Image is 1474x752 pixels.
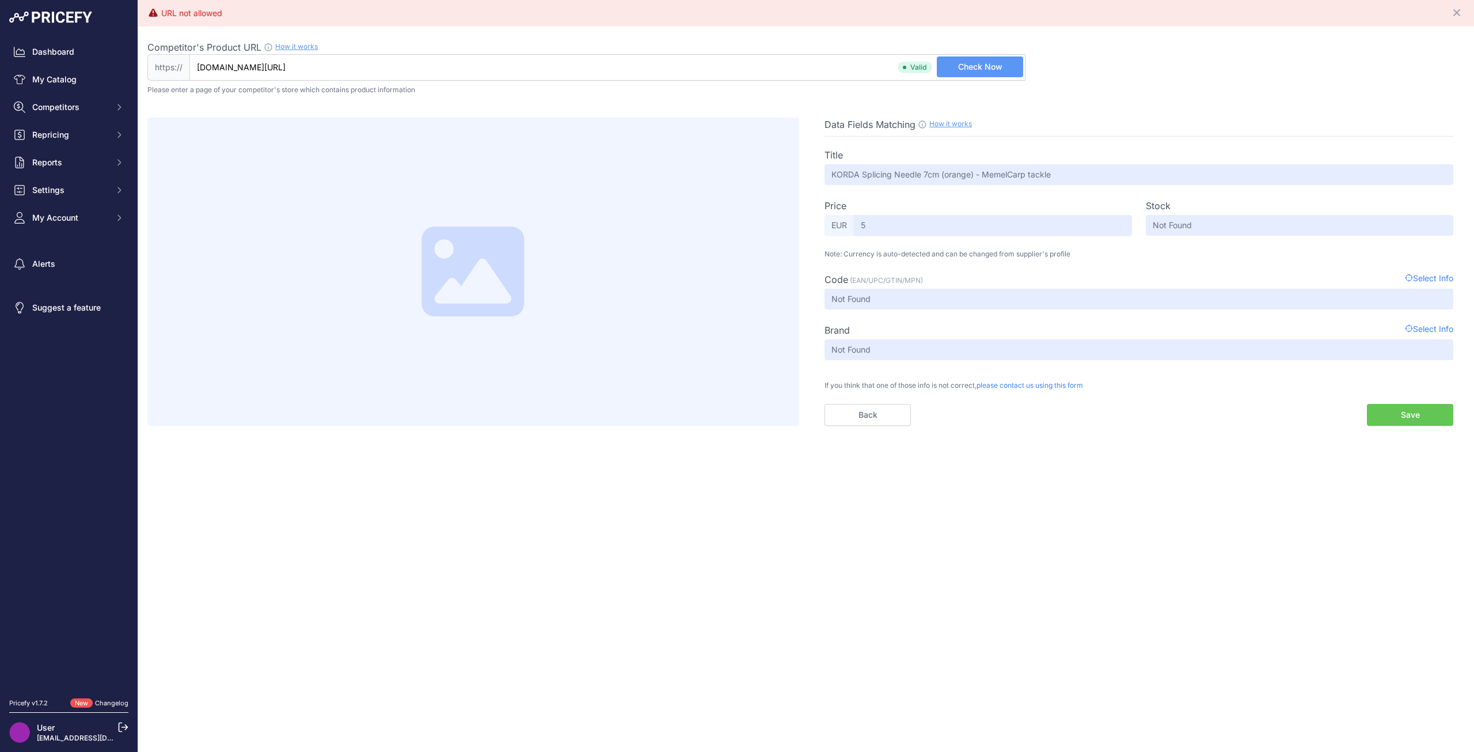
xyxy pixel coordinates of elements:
[32,129,108,141] span: Repricing
[825,164,1453,185] input: -
[9,254,128,274] a: Alerts
[977,381,1083,390] span: please contact us using this form
[9,180,128,201] button: Settings
[37,734,157,742] a: [EMAIL_ADDRESS][DOMAIN_NAME]
[1405,273,1453,286] span: Select Info
[70,698,93,708] span: New
[9,698,48,708] div: Pricefy v1.7.2
[32,101,108,113] span: Competitors
[32,212,108,224] span: My Account
[9,12,92,23] img: Pricefy Logo
[9,124,128,145] button: Repricing
[929,119,972,128] a: How it works
[825,274,848,285] span: Code
[32,157,108,168] span: Reports
[275,42,318,51] a: How it works
[128,68,191,75] div: Keyword (traffico)
[825,148,843,162] label: Title
[937,56,1023,77] button: Check Now
[825,339,1453,360] input: -
[18,18,28,28] img: logo_orange.svg
[9,97,128,118] button: Competitors
[958,61,1002,73] span: Check Now
[147,85,1465,95] p: Please enter a page of your competitor's store which contains product information
[825,215,854,236] span: EUR
[60,68,88,75] div: Dominio
[48,67,57,76] img: tab_domain_overview_orange.svg
[147,54,189,81] span: https://
[1146,215,1453,236] input: -
[32,18,56,28] div: v 4.0.25
[161,7,222,19] div: URL not allowed
[854,215,1132,236] input: -
[825,323,850,337] label: Brand
[9,41,128,62] a: Dashboard
[116,67,125,76] img: tab_keywords_by_traffic_grey.svg
[1451,5,1465,18] button: Close
[9,152,128,173] button: Reports
[825,289,1453,309] input: -
[9,207,128,228] button: My Account
[9,69,128,90] a: My Catalog
[1146,199,1171,213] label: Stock
[95,699,128,707] a: Changelog
[825,250,1453,259] p: Note: Currency is auto-detected and can be changed from supplier's profile
[9,297,128,318] a: Suggest a feature
[37,723,55,732] a: User
[18,30,28,39] img: website_grey.svg
[1405,323,1453,337] span: Select Info
[850,276,923,285] span: (EAN/UPC/GTIN/MPN)
[825,119,915,130] span: Data Fields Matching
[32,184,108,196] span: Settings
[147,41,261,53] span: Competitor's Product URL
[30,30,129,39] div: Dominio: [DOMAIN_NAME]
[1367,404,1453,426] button: Save
[825,404,911,426] a: Back
[9,41,128,685] nav: Sidebar
[825,199,846,213] label: Price
[189,54,1025,81] input: www.memelcarptackle.lt/product
[825,374,1453,390] p: If you think that one of those info is not correct,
